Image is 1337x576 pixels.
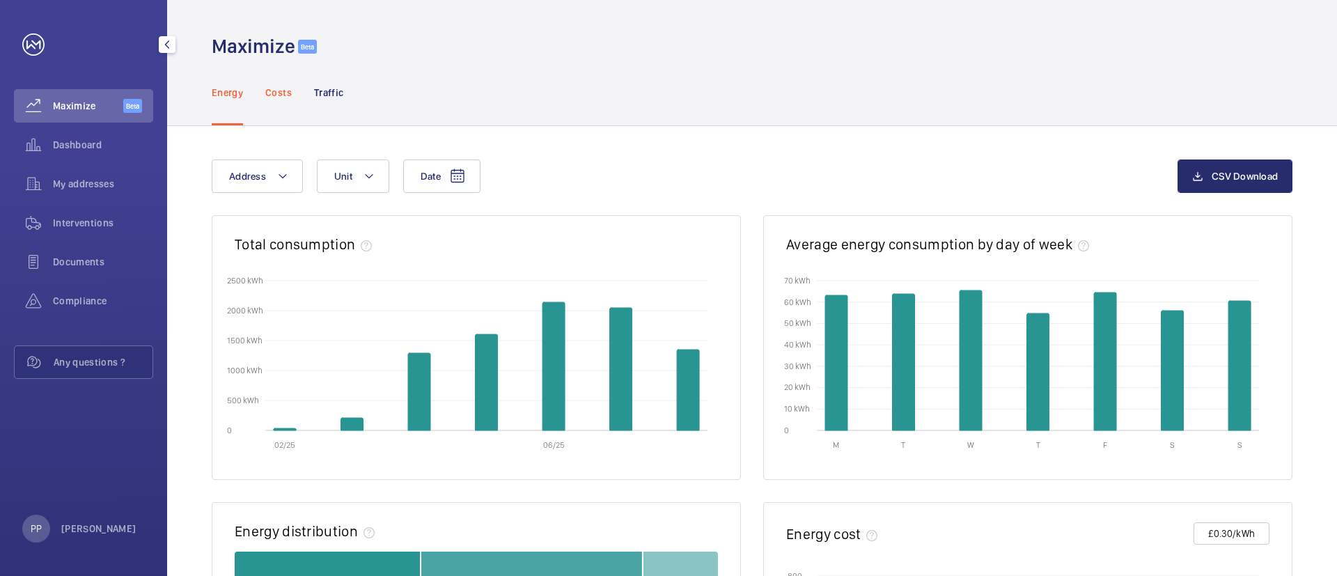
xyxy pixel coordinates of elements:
path: 2025-08-01T00:00:00.000 1,354.23 [677,350,699,430]
text: 1000 kWh [227,365,263,375]
button: Address [212,159,303,193]
button: CSV Download [1178,159,1292,193]
path: Sunday 60.53 [1228,301,1251,430]
p: Energy [212,86,243,100]
p: PP [31,522,42,536]
span: Beta [123,99,142,113]
path: Tuesday 63.77 [893,294,915,430]
path: Saturday 56.15 [1162,311,1184,430]
p: [PERSON_NAME] [61,522,136,536]
text: 500 kWh [227,395,259,405]
text: 70 kWh [784,275,811,285]
span: Unit [334,171,352,182]
path: 2025-07-01T00:00:00.000 2,051.59 [610,308,632,430]
h2: Energy distribution [235,522,358,540]
span: My addresses [53,177,153,191]
text: 1500 kWh [227,335,263,345]
text: 30 kWh [784,361,811,371]
text: 10 kWh [784,404,810,414]
span: Documents [53,255,153,269]
path: 2025-04-01T00:00:00.000 1,290.73 [408,353,430,430]
path: Thursday 54.8 [1027,313,1049,430]
button: Unit [317,159,389,193]
text: F [1103,440,1107,450]
text: M [833,440,839,450]
path: Wednesday 65.41 [960,290,982,430]
text: T [1036,440,1040,450]
path: 2025-06-01T00:00:00.000 2,142.88 [542,302,565,430]
span: Any questions ? [54,355,153,369]
text: 2500 kWh [227,275,263,285]
span: Dashboard [53,138,153,152]
path: 2025-03-01T00:00:00.000 214.22 [341,418,363,430]
p: Costs [265,86,292,100]
text: 06/25 [543,440,565,450]
text: W [967,440,974,450]
text: T [901,440,905,450]
span: Compliance [53,294,153,308]
path: 2025-02-01T00:00:00.000 [274,428,296,430]
button: £0.30/kWh [1194,522,1269,545]
span: Date [421,171,441,182]
text: 0 [227,425,232,435]
text: S [1170,440,1175,450]
text: 02/25 [274,440,295,450]
text: 20 kWh [784,382,811,392]
h2: Total consumption [235,235,355,253]
span: Interventions [53,216,153,230]
span: Beta [298,40,317,54]
text: 2000 kWh [227,305,263,315]
text: 0 [784,425,789,435]
text: S [1237,440,1242,450]
span: CSV Download [1212,171,1278,182]
span: Maximize [53,99,123,113]
h2: Energy cost [786,525,861,543]
p: Traffic [314,86,343,100]
text: 40 kWh [784,339,811,349]
span: Address [229,171,266,182]
h1: Maximize [212,33,295,59]
path: Monday 63.06 [825,295,847,430]
path: Friday 64.56 [1094,293,1116,430]
h2: Average energy consumption by day of week [786,235,1072,253]
button: Date [403,159,480,193]
text: 60 kWh [784,297,811,306]
path: 2025-05-01T00:00:00.000 1,600.44 [476,334,498,430]
text: 50 kWh [784,318,811,328]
